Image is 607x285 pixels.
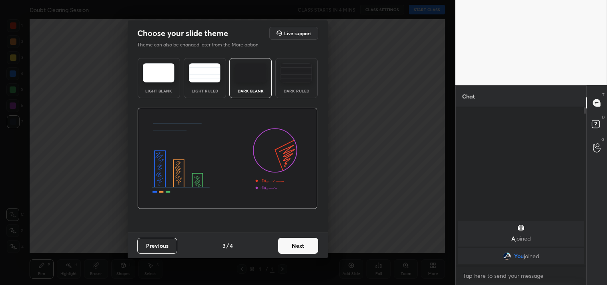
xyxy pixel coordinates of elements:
img: darkRuledTheme.de295e13.svg [280,63,312,82]
h4: / [226,241,229,250]
p: G [601,136,605,142]
div: Light Ruled [189,89,221,93]
p: Chat [456,86,481,107]
span: You [514,253,523,259]
button: Previous [137,238,177,254]
div: Light Blank [143,89,175,93]
img: lightTheme.e5ed3b09.svg [143,63,174,82]
div: grid [456,219,586,266]
button: Next [278,238,318,254]
span: joined [523,253,539,259]
h4: 3 [222,241,226,250]
p: D [602,114,605,120]
p: Theme can also be changed later from the More option [137,41,267,48]
span: joined [515,235,531,242]
h4: 4 [230,241,233,250]
div: Dark Blank [234,89,266,93]
p: A [463,235,579,242]
p: T [602,92,605,98]
div: Dark Ruled [280,89,313,93]
h5: Live support [284,31,311,36]
img: default.png [517,224,525,232]
img: darkThemeBanner.d06ce4a2.svg [137,108,318,209]
img: bb0fa125db344831bf5d12566d8c4e6c.jpg [503,252,511,260]
h2: Choose your slide theme [137,28,228,38]
img: darkTheme.f0cc69e5.svg [235,63,266,82]
img: lightRuledTheme.5fabf969.svg [189,63,220,82]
